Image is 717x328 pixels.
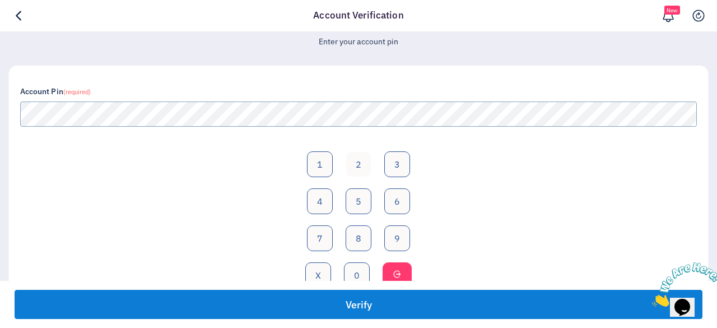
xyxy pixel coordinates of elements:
[384,188,410,214] button: 6
[20,86,91,98] label: Account Pin
[319,36,398,47] span: Enter your account pin
[307,151,333,177] button: 1
[4,4,74,49] img: Chat attention grabber
[307,225,333,251] button: 7
[305,262,331,288] button: X
[308,8,409,23] div: Account Verification
[648,258,717,311] iframe: chat widget
[384,151,410,177] button: 3
[664,6,680,15] span: New
[346,225,371,251] button: 8
[384,225,410,251] button: 9
[346,188,371,214] button: 5
[15,290,702,319] button: Verify
[307,188,333,214] button: 4
[63,88,91,96] small: (required)
[346,151,371,177] button: 2
[344,262,370,288] button: 0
